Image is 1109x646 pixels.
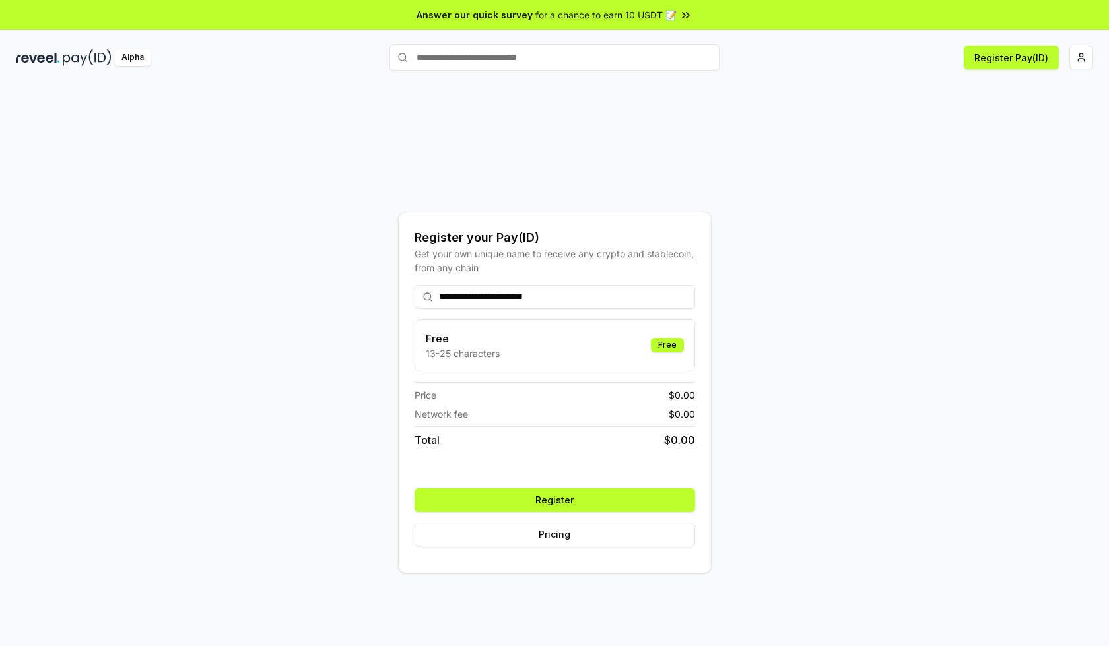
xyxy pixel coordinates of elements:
span: Total [415,432,440,448]
span: $ 0.00 [669,388,695,402]
span: Network fee [415,407,468,421]
span: $ 0.00 [664,432,695,448]
p: 13-25 characters [426,346,500,360]
span: $ 0.00 [669,407,695,421]
span: for a chance to earn 10 USDT 📝 [535,8,677,22]
img: reveel_dark [16,49,60,66]
div: Get your own unique name to receive any crypto and stablecoin, from any chain [415,247,695,275]
button: Register [415,488,695,512]
div: Register your Pay(ID) [415,228,695,247]
h3: Free [426,331,500,346]
button: Pricing [415,523,695,546]
div: Alpha [114,49,151,66]
span: Answer our quick survey [417,8,533,22]
img: pay_id [63,49,112,66]
span: Price [415,388,436,402]
div: Free [651,338,684,352]
button: Register Pay(ID) [964,46,1059,69]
